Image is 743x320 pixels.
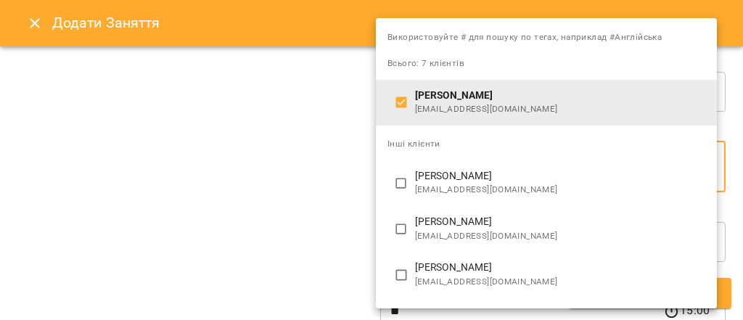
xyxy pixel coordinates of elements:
[387,58,464,68] span: Всього: 7 клієнтів
[415,229,705,244] span: [EMAIL_ADDRESS][DOMAIN_NAME]
[415,275,705,290] span: [EMAIL_ADDRESS][DOMAIN_NAME]
[415,260,705,275] p: [PERSON_NAME]
[387,30,705,45] span: Використовуйте # для пошуку по тегах, наприклад #Англійська
[415,183,705,197] span: [EMAIL_ADDRESS][DOMAIN_NAME]
[415,215,705,229] p: [PERSON_NAME]
[415,169,705,184] p: [PERSON_NAME]
[415,89,705,103] p: [PERSON_NAME]
[415,102,705,117] span: [EMAIL_ADDRESS][DOMAIN_NAME]
[387,139,440,149] span: Інші клієнти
